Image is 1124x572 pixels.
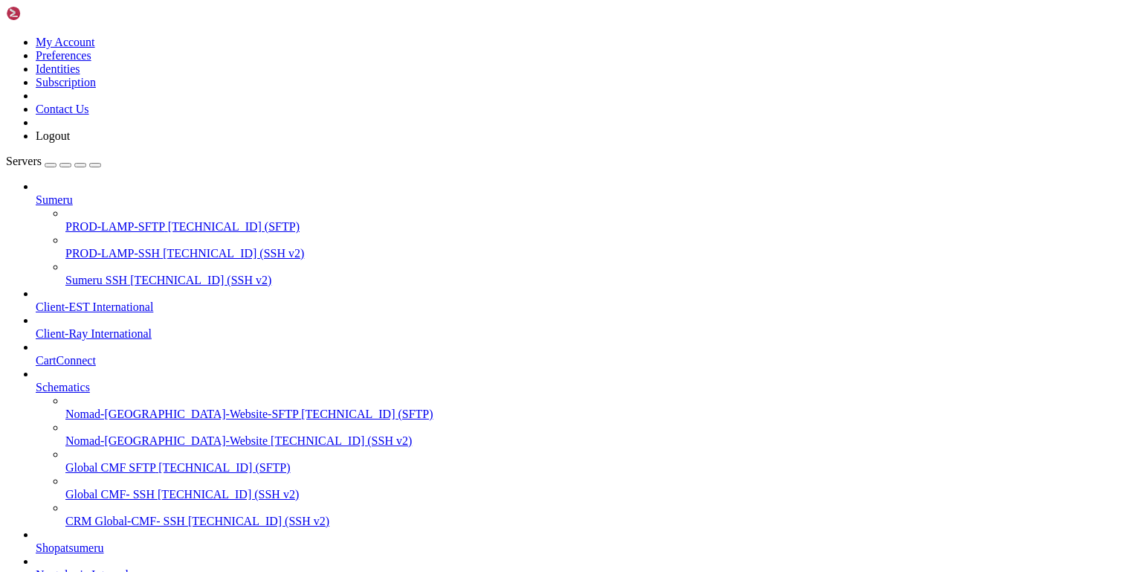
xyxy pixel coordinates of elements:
[65,461,1118,475] a: Global CMF SFTP [TECHNICAL_ID] (SFTP)
[65,234,1118,260] li: PROD-LAMP-SSH [TECHNICAL_ID] (SSH v2)
[6,155,42,167] span: Servers
[36,36,95,48] a: My Account
[36,180,1118,287] li: Sumeru
[65,461,155,474] span: Global CMF SFTP
[36,76,96,89] a: Subscription
[65,260,1118,287] li: Sumeru SSH [TECHNICAL_ID] (SSH v2)
[65,434,1118,448] a: Nomad-[GEOGRAPHIC_DATA]-Website [TECHNICAL_ID] (SSH v2)
[158,488,299,501] span: [TECHNICAL_ID] (SSH v2)
[36,301,1118,314] a: Client-EST International
[36,193,73,206] span: Sumeru
[36,542,1118,555] a: Shopatsumeru
[36,103,89,115] a: Contact Us
[65,274,127,286] span: Sumeru SSH
[158,461,290,474] span: [TECHNICAL_ID] (SFTP)
[36,287,1118,314] li: Client-EST International
[36,49,91,62] a: Preferences
[65,488,155,501] span: Global CMF- SSH
[65,515,185,527] span: CRM Global-CMF- SSH
[36,314,1118,341] li: Client-Ray International
[65,475,1118,501] li: Global CMF- SSH [TECHNICAL_ID] (SSH v2)
[130,274,271,286] span: [TECHNICAL_ID] (SSH v2)
[271,434,412,447] span: [TECHNICAL_ID] (SSH v2)
[6,155,101,167] a: Servers
[36,193,1118,207] a: Sumeru
[65,501,1118,528] li: CRM Global-CMF- SSH [TECHNICAL_ID] (SSH v2)
[65,515,1118,528] a: CRM Global-CMF- SSH [TECHNICAL_ID] (SSH v2)
[36,341,1118,367] li: CartConnect
[36,301,153,313] span: Client-EST International
[36,129,70,142] a: Logout
[65,220,1118,234] a: PROD-LAMP-SFTP [TECHNICAL_ID] (SFTP)
[301,408,433,420] span: [TECHNICAL_ID] (SFTP)
[188,515,329,527] span: [TECHNICAL_ID] (SSH v2)
[36,354,96,367] span: CartConnect
[168,220,300,233] span: [TECHNICAL_ID] (SFTP)
[65,220,165,233] span: PROD-LAMP-SFTP
[36,542,104,554] span: Shopatsumeru
[65,488,1118,501] a: Global CMF- SSH [TECHNICAL_ID] (SSH v2)
[36,62,80,75] a: Identities
[36,327,1118,341] a: Client-Ray International
[6,6,91,21] img: Shellngn
[36,327,152,340] span: Client-Ray International
[36,381,90,393] span: Schematics
[36,528,1118,555] li: Shopatsumeru
[65,207,1118,234] li: PROD-LAMP-SFTP [TECHNICAL_ID] (SFTP)
[65,408,1118,421] a: Nomad-[GEOGRAPHIC_DATA]-Website-SFTP [TECHNICAL_ID] (SFTP)
[36,381,1118,394] a: Schematics
[36,367,1118,528] li: Schematics
[65,408,298,420] span: Nomad-[GEOGRAPHIC_DATA]-Website-SFTP
[65,434,268,447] span: Nomad-[GEOGRAPHIC_DATA]-Website
[65,394,1118,421] li: Nomad-[GEOGRAPHIC_DATA]-Website-SFTP [TECHNICAL_ID] (SFTP)
[65,421,1118,448] li: Nomad-[GEOGRAPHIC_DATA]-Website [TECHNICAL_ID] (SSH v2)
[65,274,1118,287] a: Sumeru SSH [TECHNICAL_ID] (SSH v2)
[36,354,1118,367] a: CartConnect
[163,247,304,260] span: [TECHNICAL_ID] (SSH v2)
[65,247,1118,260] a: PROD-LAMP-SSH [TECHNICAL_ID] (SSH v2)
[65,448,1118,475] li: Global CMF SFTP [TECHNICAL_ID] (SFTP)
[65,247,160,260] span: PROD-LAMP-SSH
